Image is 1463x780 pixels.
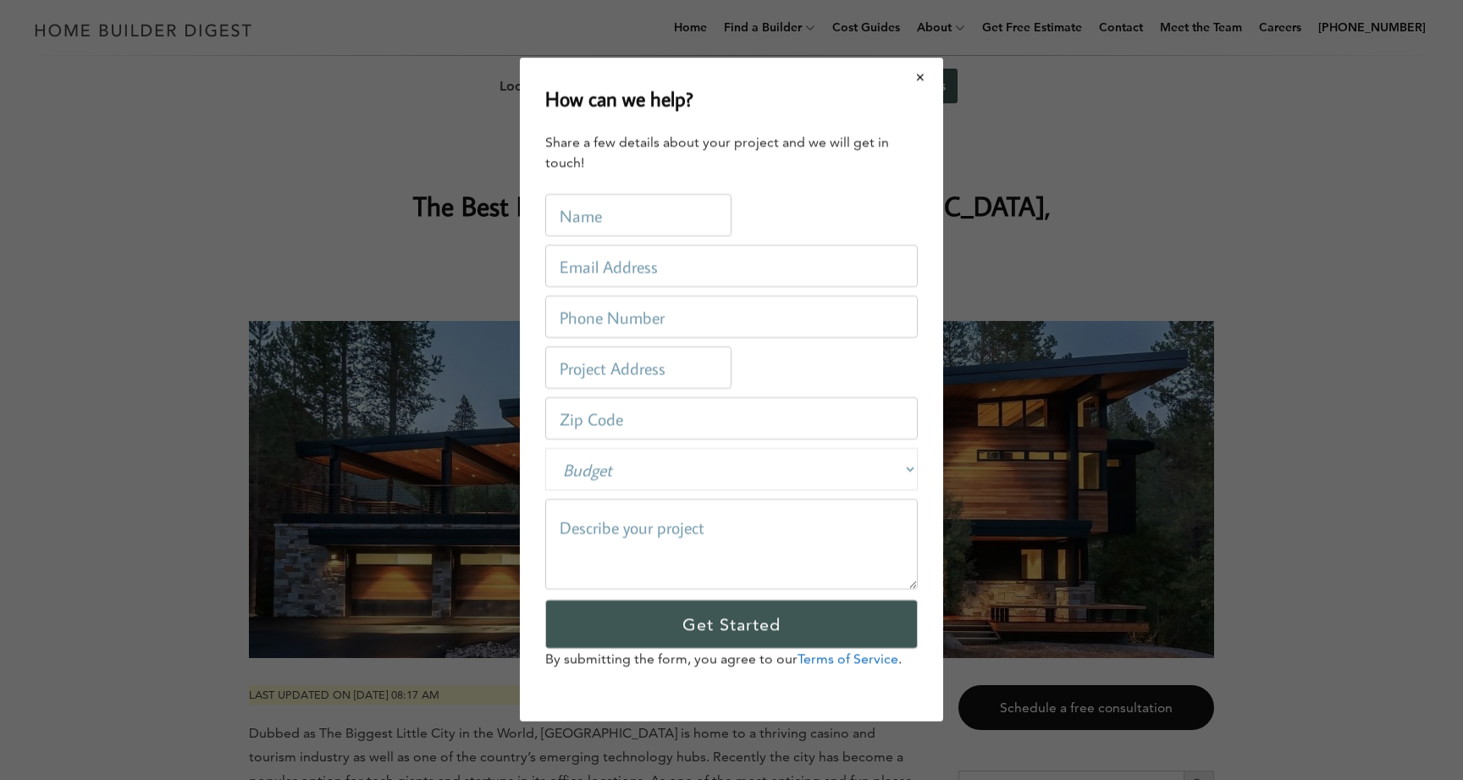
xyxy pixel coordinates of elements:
[545,347,731,390] input: Project Address
[898,59,943,95] button: Close modal
[545,398,918,440] input: Zip Code
[545,600,918,650] input: Get Started
[545,195,731,237] input: Name
[545,83,693,113] h2: How can we help?
[798,651,898,667] a: Terms of Service
[545,246,918,288] input: Email Address
[545,650,918,670] p: By submitting the form, you agree to our .
[545,133,918,174] div: Share a few details about your project and we will get in touch!
[545,296,918,339] input: Phone Number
